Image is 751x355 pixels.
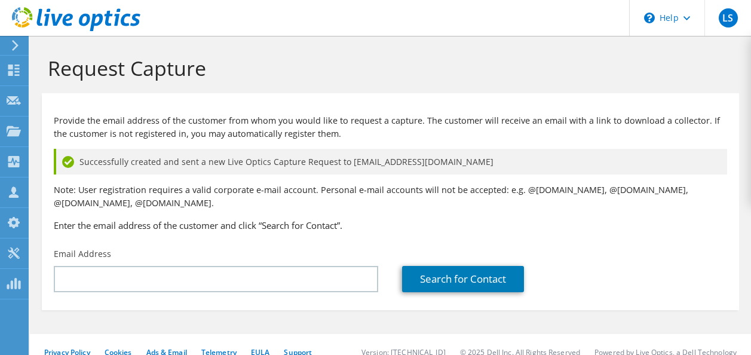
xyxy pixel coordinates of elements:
p: Note: User registration requires a valid corporate e-mail account. Personal e-mail accounts will ... [54,183,727,210]
p: Provide the email address of the customer from whom you would like to request a capture. The cust... [54,114,727,140]
label: Email Address [54,248,111,260]
h1: Request Capture [48,56,727,81]
span: Successfully created and sent a new Live Optics Capture Request to [EMAIL_ADDRESS][DOMAIN_NAME] [79,155,493,169]
span: LS [719,8,738,27]
a: Search for Contact [402,266,524,292]
h3: Enter the email address of the customer and click “Search for Contact”. [54,219,727,232]
svg: \n [644,13,655,23]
